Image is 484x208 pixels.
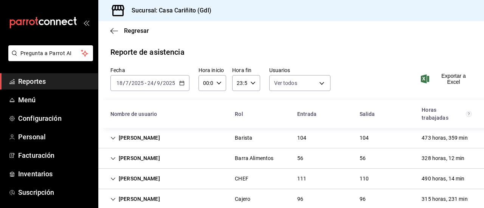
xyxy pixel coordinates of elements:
div: Cell [229,131,258,145]
span: / [154,80,156,86]
div: HeadCell [291,107,354,121]
div: Cell [291,151,309,165]
div: Cell [104,192,166,206]
div: Cell [354,131,375,145]
span: Ver todos [274,79,297,87]
input: ---- [131,80,144,86]
div: Row [98,169,484,189]
div: Cell [291,172,312,186]
div: Cell [291,131,312,145]
div: Barista [235,134,252,142]
div: Cell [229,192,256,206]
span: / [123,80,125,86]
div: HeadCell [416,103,478,125]
div: Row [98,148,484,169]
div: Cell [291,192,309,206]
span: Facturación [18,150,92,160]
button: open_drawer_menu [83,20,89,26]
span: / [129,80,131,86]
span: Inventarios [18,169,92,179]
button: Pregunta a Parrot AI [8,45,93,61]
div: HeadCell [229,107,291,121]
div: Cell [229,151,279,165]
input: ---- [163,80,175,86]
div: Cell [104,151,166,165]
div: Cell [354,172,375,186]
label: Hora inicio [199,68,226,73]
div: Cell [229,172,254,186]
div: Reporte de asistencia [110,46,185,58]
div: Head [98,100,484,128]
input: -- [116,80,123,86]
div: HeadCell [354,107,416,121]
span: Personal [18,132,92,142]
h3: Sucursal: Casa Cariñito (Gdl) [126,6,211,15]
a: Pregunta a Parrot AI [5,55,93,63]
div: Row [98,128,484,148]
div: Cajero [235,195,250,203]
input: -- [125,80,129,86]
button: Exportar a Excel [422,73,472,85]
div: Cell [354,151,372,165]
div: Barra Alimentos [235,154,273,162]
button: Regresar [110,27,149,34]
span: Reportes [18,76,92,86]
div: Cell [354,192,372,206]
div: Cell [416,151,470,165]
div: Cell [416,192,473,206]
div: CHEF [235,175,248,183]
span: Regresar [124,27,149,34]
label: Hora fin [232,68,260,73]
div: Cell [104,131,166,145]
input: -- [157,80,160,86]
span: - [145,80,146,86]
span: Pregunta a Parrot AI [20,49,81,57]
label: Fecha [110,68,189,73]
span: Menú [18,95,92,105]
div: Cell [104,172,166,186]
div: Cell [416,131,473,145]
input: -- [147,80,154,86]
div: Cell [416,172,470,186]
span: / [160,80,163,86]
span: Suscripción [18,187,92,197]
label: Usuarios [269,68,331,73]
span: Configuración [18,113,92,123]
div: HeadCell [104,107,229,121]
svg: El total de horas trabajadas por usuario es el resultado de la suma redondeada del registro de ho... [466,111,472,117]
